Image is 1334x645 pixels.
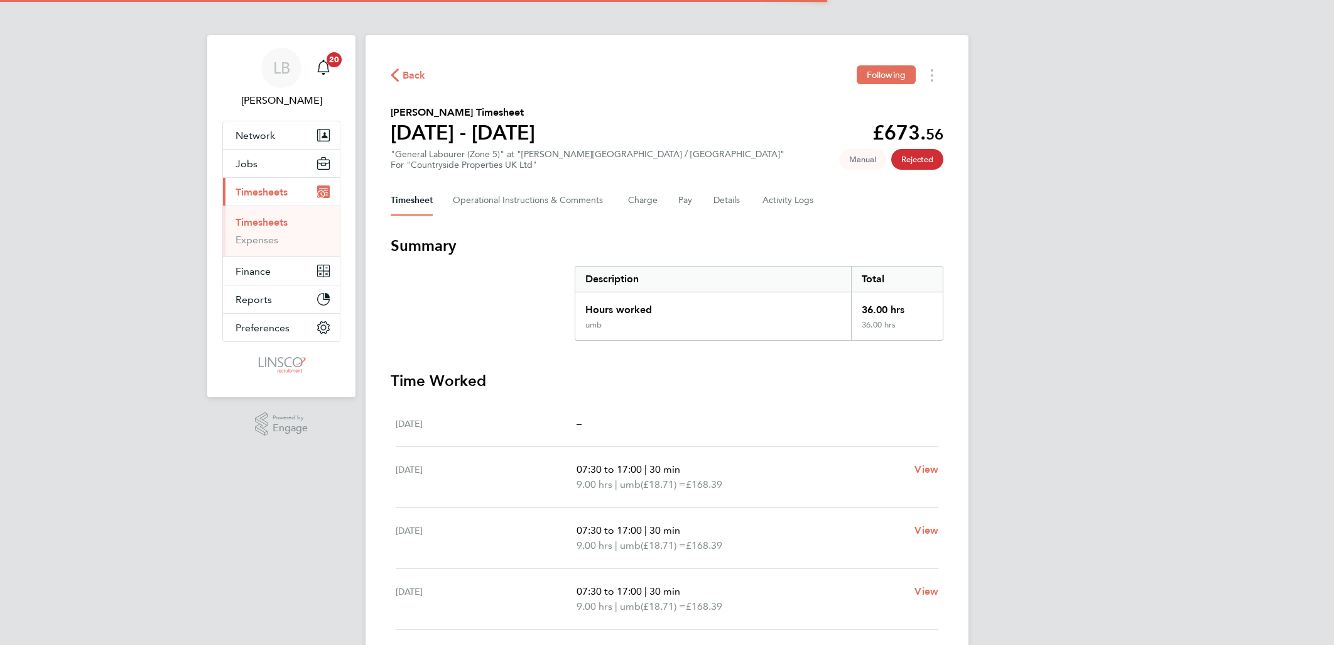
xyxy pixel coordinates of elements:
[391,185,433,216] button: Timesheet
[391,105,535,120] h2: [PERSON_NAME] Timesheet
[223,150,340,177] button: Jobs
[851,292,943,320] div: 36.00 hrs
[620,599,641,614] span: umb
[762,185,815,216] button: Activity Logs
[641,600,686,612] span: (£18.71) =
[644,524,647,536] span: |
[914,524,938,536] span: View
[649,585,680,597] span: 30 min
[575,292,851,320] div: Hours worked
[391,160,784,170] div: For "Countryside Properties UK Ltd"
[585,320,602,330] div: umb
[391,236,943,256] h3: Summary
[575,266,943,341] div: Summary
[644,585,647,597] span: |
[577,478,612,490] span: 9.00 hrs
[391,67,426,83] button: Back
[620,477,641,492] span: umb
[236,130,275,141] span: Network
[686,600,722,612] span: £168.39
[641,539,686,551] span: (£18.71) =
[914,463,938,475] span: View
[686,539,722,551] span: £168.39
[644,463,647,475] span: |
[391,371,943,391] h3: Time Worked
[223,257,340,285] button: Finance
[236,294,272,306] span: Reports
[914,585,938,597] span: View
[236,322,290,334] span: Preferences
[273,423,308,434] span: Engage
[327,52,342,67] span: 20
[453,185,608,216] button: Operational Instructions & Comments
[872,121,943,145] app-decimal: £673.
[273,412,308,423] span: Powered by
[255,355,307,375] img: linsco-logo-retina.png
[851,320,943,340] div: 36.00 hrs
[921,65,943,85] button: Timesheets Menu
[207,35,355,397] nav: Main navigation
[391,120,535,145] h1: [DATE] - [DATE]
[222,48,340,108] a: LB[PERSON_NAME]
[628,185,658,216] button: Charge
[236,186,288,198] span: Timesheets
[857,65,916,84] button: Following
[615,600,617,612] span: |
[222,355,340,375] a: Go to home page
[577,524,642,536] span: 07:30 to 17:00
[223,206,340,256] div: Timesheets
[713,185,742,216] button: Details
[839,149,886,170] span: This timesheet was manually created.
[391,149,784,170] div: "General Labourer (Zone 5)" at "[PERSON_NAME][GEOGRAPHIC_DATA] / [GEOGRAPHIC_DATA]"
[396,584,577,614] div: [DATE]
[891,149,943,170] span: This timesheet has been rejected.
[236,234,278,246] a: Expenses
[396,416,577,431] div: [DATE]
[223,121,340,149] button: Network
[649,524,680,536] span: 30 min
[236,265,271,277] span: Finance
[867,69,906,80] span: Following
[615,478,617,490] span: |
[236,216,288,228] a: Timesheets
[641,478,686,490] span: (£18.71) =
[396,523,577,553] div: [DATE]
[577,417,582,429] span: –
[223,178,340,206] button: Timesheets
[577,585,642,597] span: 07:30 to 17:00
[577,600,612,612] span: 9.00 hrs
[236,158,258,170] span: Jobs
[678,185,693,216] button: Pay
[403,68,426,83] span: Back
[577,539,612,551] span: 9.00 hrs
[223,314,340,341] button: Preferences
[575,267,851,292] div: Description
[615,539,617,551] span: |
[311,48,336,88] a: 20
[222,93,340,108] span: Lauren Butler
[914,584,938,599] a: View
[577,463,642,475] span: 07:30 to 17:00
[914,523,938,538] a: View
[926,125,943,143] span: 56
[649,463,680,475] span: 30 min
[273,60,290,76] span: LB
[396,462,577,492] div: [DATE]
[620,538,641,553] span: umb
[255,412,308,436] a: Powered byEngage
[686,478,722,490] span: £168.39
[223,285,340,313] button: Reports
[851,267,943,292] div: Total
[914,462,938,477] a: View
